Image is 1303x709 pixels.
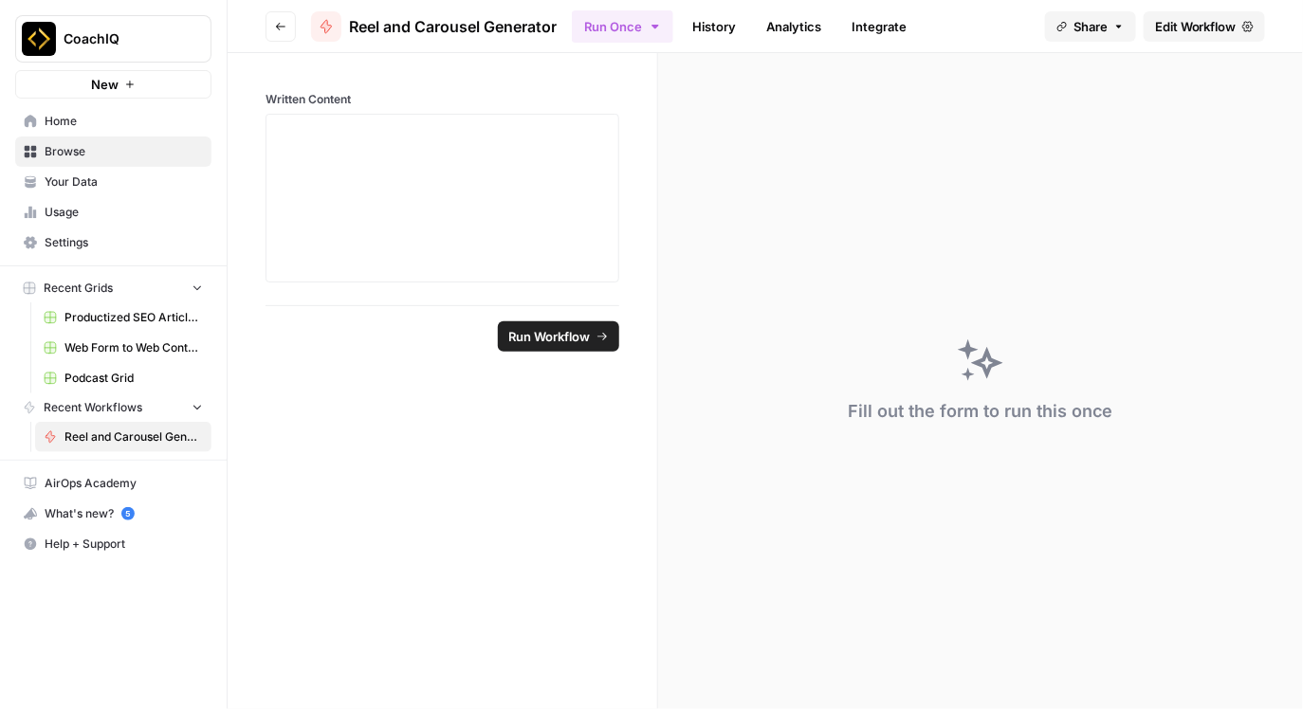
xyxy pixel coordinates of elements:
span: CoachIQ [64,29,178,48]
a: Productized SEO Article Writer Grid [35,302,211,333]
span: Reel and Carousel Generator [349,15,557,38]
button: Share [1045,11,1136,42]
a: Edit Workflow [1144,11,1265,42]
span: Podcast Grid [64,370,203,387]
button: Run Workflow [498,321,619,352]
span: New [91,75,119,94]
span: Edit Workflow [1155,17,1237,36]
a: Web Form to Web Content Grid [35,333,211,363]
a: AirOps Academy [15,468,211,499]
label: Written Content [266,91,619,108]
span: Help + Support [45,536,203,553]
button: Run Once [572,10,673,43]
a: Usage [15,197,211,227]
a: 5 [121,507,135,520]
button: Help + Support [15,529,211,559]
span: Share [1074,17,1108,36]
div: What's new? [16,500,211,528]
button: Recent Grids [15,274,211,302]
text: 5 [125,509,130,518]
button: What's new? 5 [15,499,211,529]
span: Recent Grids [44,280,113,297]
a: Home [15,106,211,136]
a: Integrate [840,11,918,42]
button: New [15,70,211,99]
span: Settings [45,234,203,251]
a: History [681,11,747,42]
img: CoachIQ Logo [22,22,56,56]
span: Reel and Carousel Generator [64,428,203,445]
span: Run Workflow [509,327,591,346]
span: Browse [45,143,203,160]
span: Your Data [45,173,203,191]
span: Home [45,113,203,130]
span: Web Form to Web Content Grid [64,339,203,356]
a: Reel and Carousel Generator [311,11,557,42]
button: Workspace: CoachIQ [15,15,211,63]
div: Fill out the form to run this once [848,398,1112,425]
span: AirOps Academy [45,475,203,492]
span: Productized SEO Article Writer Grid [64,309,203,326]
a: Your Data [15,167,211,197]
a: Podcast Grid [35,363,211,393]
a: Analytics [755,11,833,42]
a: Settings [15,227,211,258]
span: Recent Workflows [44,399,142,416]
a: Reel and Carousel Generator [35,422,211,452]
a: Browse [15,136,211,167]
span: Usage [45,204,203,221]
button: Recent Workflows [15,393,211,422]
